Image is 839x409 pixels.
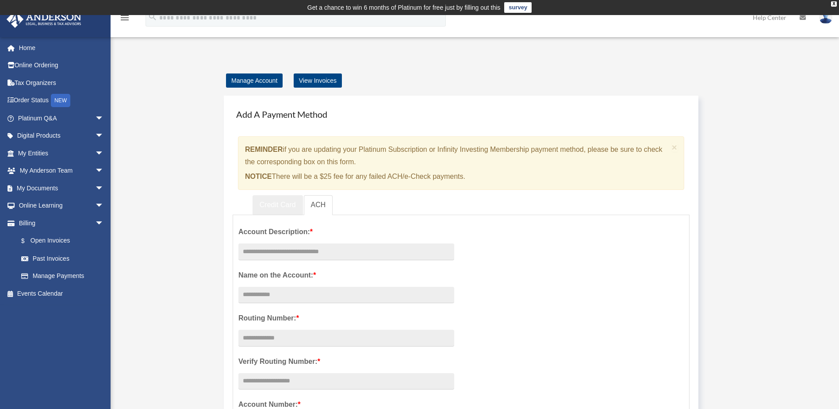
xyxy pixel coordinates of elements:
h4: Add A Payment Method [233,104,690,124]
span: × [672,142,678,152]
a: View Invoices [294,73,342,88]
img: Anderson Advisors Platinum Portal [4,11,84,28]
a: Digital Productsarrow_drop_down [6,127,117,145]
a: Manage Payments [12,267,113,285]
span: arrow_drop_down [95,197,113,215]
a: Online Learningarrow_drop_down [6,197,117,215]
a: Online Ordering [6,57,117,74]
a: survey [504,2,532,13]
span: arrow_drop_down [95,127,113,145]
div: NEW [51,94,70,107]
a: ACH [304,195,333,215]
a: Billingarrow_drop_down [6,214,117,232]
a: Tax Organizers [6,74,117,92]
a: menu [119,15,130,23]
a: Events Calendar [6,285,117,302]
span: arrow_drop_down [95,214,113,232]
a: Past Invoices [12,250,117,267]
div: Get a chance to win 6 months of Platinum for free just by filling out this [307,2,501,13]
img: User Pic [819,11,832,24]
strong: REMINDER [245,146,283,153]
a: My Anderson Teamarrow_drop_down [6,162,117,180]
label: Verify Routing Number: [238,355,454,368]
a: My Documentsarrow_drop_down [6,179,117,197]
span: arrow_drop_down [95,144,113,162]
label: Routing Number: [238,312,454,324]
a: Credit Card [253,195,303,215]
a: Platinum Q&Aarrow_drop_down [6,109,117,127]
i: search [148,12,157,22]
a: Manage Account [226,73,283,88]
div: if you are updating your Platinum Subscription or Infinity Investing Membership payment method, p... [238,136,684,190]
label: Name on the Account: [238,269,454,282]
a: Order StatusNEW [6,92,117,110]
span: $ [26,235,31,247]
span: arrow_drop_down [95,179,113,197]
a: Home [6,39,117,57]
strong: NOTICE [245,173,272,180]
span: arrow_drop_down [95,162,113,180]
div: close [831,1,837,7]
i: menu [119,12,130,23]
span: arrow_drop_down [95,109,113,127]
label: Account Description: [238,226,454,238]
a: My Entitiesarrow_drop_down [6,144,117,162]
a: $Open Invoices [12,232,117,250]
button: Close [672,143,678,152]
p: There will be a $25 fee for any failed ACH/e-Check payments. [245,170,668,183]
